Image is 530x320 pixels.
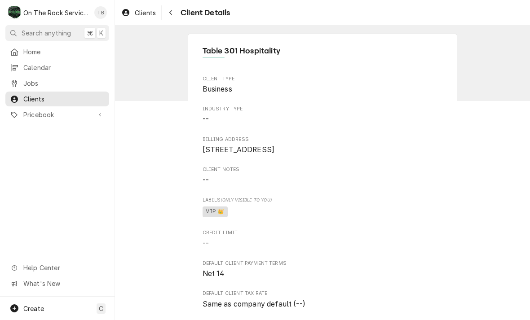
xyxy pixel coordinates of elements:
[203,197,443,219] div: [object Object]
[203,176,209,184] span: --
[203,290,443,309] div: Default Client Tax Rate
[203,105,443,125] div: Industry Type
[8,6,21,19] div: On The Rock Services's Avatar
[203,166,443,173] span: Client Notes
[99,304,103,313] span: C
[23,63,105,72] span: Calendar
[94,6,107,19] div: Todd Brady's Avatar
[5,25,109,41] button: Search anything⌘K
[135,8,156,18] span: Clients
[5,92,109,106] a: Clients
[203,115,209,123] span: --
[23,263,104,272] span: Help Center
[178,7,230,19] span: Client Details
[5,60,109,75] a: Calendar
[203,75,443,95] div: Client Type
[203,114,443,125] span: Industry Type
[203,197,443,204] span: Labels
[203,239,209,248] span: --
[5,260,109,275] a: Go to Help Center
[203,268,443,279] span: Default Client Payment Terms
[203,205,443,219] span: [object Object]
[203,299,443,310] span: Default Client Tax Rate
[203,136,443,143] span: Billing Address
[203,206,228,217] span: VIP 👑
[203,166,443,185] div: Client Notes
[8,6,21,19] div: O
[23,279,104,288] span: What's New
[203,105,443,113] span: Industry Type
[203,85,232,93] span: Business
[203,175,443,186] span: Client Notes
[23,79,105,88] span: Jobs
[94,6,107,19] div: TB
[203,75,443,83] span: Client Type
[23,47,105,57] span: Home
[99,28,103,38] span: K
[203,229,443,249] div: Credit Limit
[203,145,443,155] span: Billing Address
[5,76,109,91] a: Jobs
[203,269,225,278] span: Net 14
[5,44,109,59] a: Home
[23,305,44,312] span: Create
[203,229,443,237] span: Credit Limit
[163,5,178,20] button: Navigate back
[203,45,443,64] div: Client Information
[203,145,275,154] span: [STREET_ADDRESS]
[23,94,105,104] span: Clients
[221,197,271,202] span: (Only Visible to You)
[203,260,443,267] span: Default Client Payment Terms
[203,300,305,308] span: Same as company default (--)
[23,110,91,119] span: Pricebook
[203,84,443,95] span: Client Type
[5,276,109,291] a: Go to What's New
[203,290,443,297] span: Default Client Tax Rate
[22,28,71,38] span: Search anything
[5,107,109,122] a: Go to Pricebook
[203,260,443,279] div: Default Client Payment Terms
[23,8,89,18] div: On The Rock Services
[203,238,443,249] span: Credit Limit
[87,28,93,38] span: ⌘
[118,5,159,20] a: Clients
[203,45,443,57] span: Name
[203,136,443,155] div: Billing Address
